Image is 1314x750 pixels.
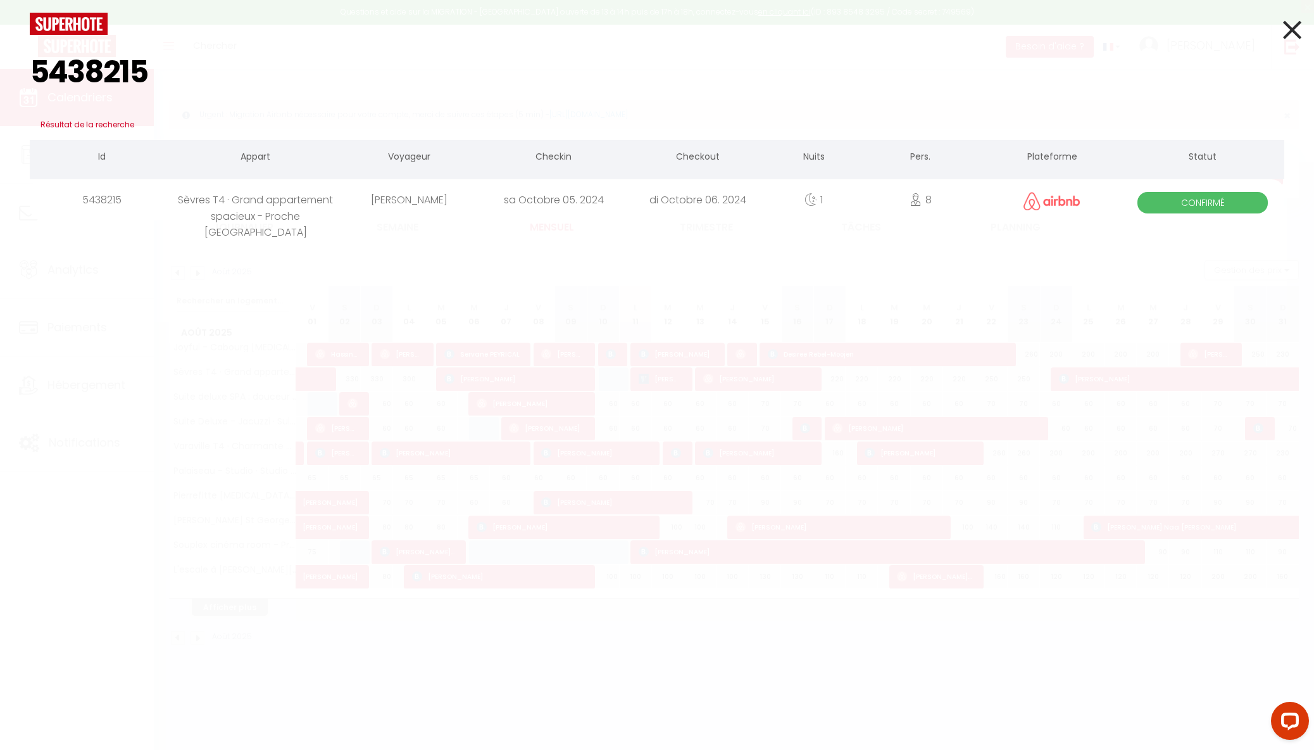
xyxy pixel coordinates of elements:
[1261,697,1314,750] iframe: LiveChat chat widget
[174,140,337,176] th: Appart
[858,179,983,220] div: 8
[1023,192,1080,210] img: airbnb2.png
[858,140,983,176] th: Pers.
[770,179,858,220] div: 1
[1121,140,1284,176] th: Statut
[482,179,626,220] div: sa Octobre 05. 2024
[30,13,108,35] img: logo
[337,140,482,176] th: Voyageur
[625,179,770,220] div: di Octobre 06. 2024
[30,35,1284,110] input: Tapez pour rechercher...
[337,179,482,220] div: [PERSON_NAME]
[30,179,174,220] div: 5438215
[174,179,337,220] div: Sèvres T4 · Grand appartement spacieux - Proche [GEOGRAPHIC_DATA]
[770,140,858,176] th: Nuits
[482,140,626,176] th: Checkin
[1137,192,1268,213] span: Confirmé
[625,140,770,176] th: Checkout
[30,140,174,176] th: Id
[983,140,1121,176] th: Plateforme
[30,110,1284,140] h3: Résultat de la recherche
